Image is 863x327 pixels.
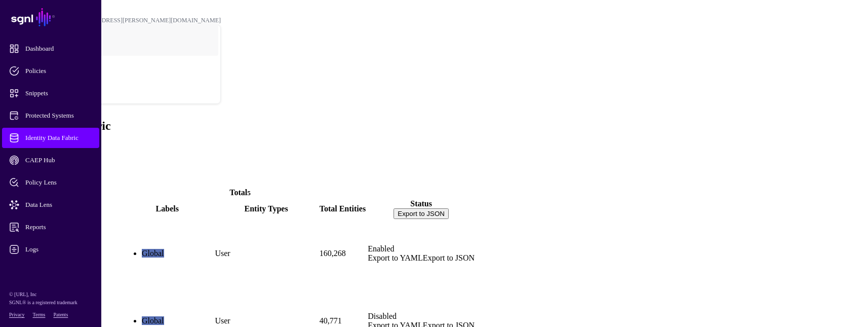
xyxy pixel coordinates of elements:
[320,204,366,213] div: Total Entities
[9,155,108,165] span: CAEP Hub
[9,299,92,307] p: SGNL® is a registered trademark
[9,312,25,317] a: Privacy
[9,177,108,188] span: Policy Lens
[9,111,108,121] span: Protected Systems
[2,105,99,126] a: Protected Systems
[122,204,213,213] div: Labels
[394,208,449,219] button: Export to JSON
[2,128,99,148] a: Identity Data Fabric
[245,204,288,213] span: Entity Types
[9,222,108,232] span: Reports
[2,172,99,193] a: Policy Lens
[9,244,108,255] span: Logs
[21,53,220,85] a: POC
[2,150,99,170] a: CAEP Hub
[53,312,68,317] a: Patents
[214,221,318,287] td: User
[368,312,397,320] span: Disabled
[4,119,859,133] h2: Identity Data Fabric
[6,6,95,28] a: SGNL
[20,17,221,24] div: [PERSON_NAME][EMAIL_ADDRESS][PERSON_NAME][DOMAIN_NAME]
[368,253,423,262] a: Export to YAML
[9,290,92,299] p: © [URL], Inc
[9,200,108,210] span: Data Lens
[9,88,108,98] span: Snippets
[423,253,475,262] a: Export to JSON
[2,195,99,215] a: Data Lens
[247,189,251,197] small: 5
[2,61,99,81] a: Policies
[21,88,220,96] div: Log out
[142,316,164,325] span: Global
[368,199,475,208] div: Status
[9,44,108,54] span: Dashboard
[2,83,99,103] a: Snippets
[142,249,164,258] span: Global
[9,133,108,143] span: Identity Data Fabric
[9,66,108,76] span: Policies
[319,221,366,287] td: 160,268
[33,312,46,317] a: Terms
[2,39,99,59] a: Dashboard
[229,188,247,197] strong: Total
[2,217,99,237] a: Reports
[368,244,394,253] span: Enabled
[2,239,99,260] a: Logs
[2,262,99,282] a: Admin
